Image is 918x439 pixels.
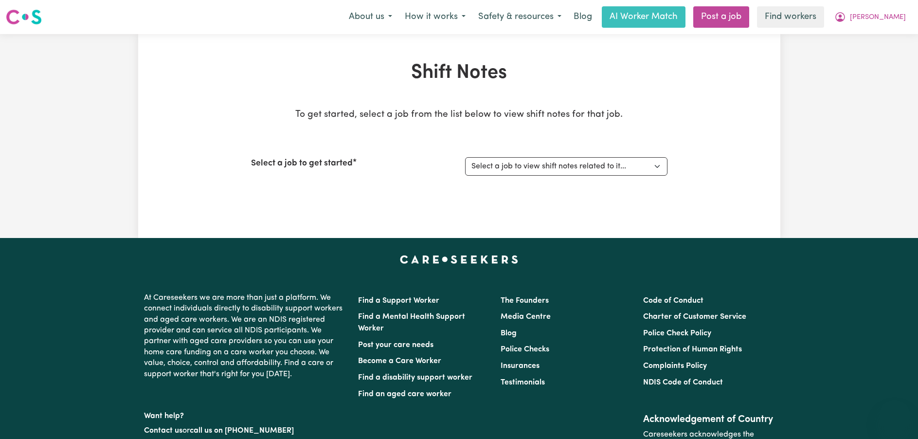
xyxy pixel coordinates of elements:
a: Careseekers home page [400,256,518,263]
a: Police Checks [501,346,549,353]
a: Find a Support Worker [358,297,439,305]
h2: Acknowledgement of Country [643,414,774,425]
a: Find workers [757,6,824,28]
a: Media Centre [501,313,551,321]
img: Careseekers logo [6,8,42,26]
a: Blog [568,6,598,28]
button: How it works [398,7,472,27]
p: Want help? [144,407,346,421]
a: Charter of Customer Service [643,313,746,321]
a: Find a Mental Health Support Worker [358,313,465,332]
a: Blog [501,329,517,337]
a: Testimonials [501,379,545,386]
a: AI Worker Match [602,6,685,28]
a: Police Check Policy [643,329,711,337]
button: About us [342,7,398,27]
a: Complaints Policy [643,362,707,370]
a: Post a job [693,6,749,28]
button: Safety & resources [472,7,568,27]
p: At Careseekers we are more than just a platform. We connect individuals directly to disability su... [144,289,346,384]
a: Careseekers logo [6,6,42,28]
a: The Founders [501,297,549,305]
a: Find a disability support worker [358,374,472,382]
label: Select a job to get started [251,157,353,170]
a: NDIS Code of Conduct [643,379,723,386]
iframe: Button to launch messaging window [879,400,910,431]
a: Post your care needs [358,341,433,349]
a: call us on [PHONE_NUMBER] [190,427,294,435]
p: To get started, select a job from the list below to view shift notes for that job. [251,108,667,122]
span: [PERSON_NAME] [850,12,906,23]
h1: Shift Notes [251,61,667,85]
a: Code of Conduct [643,297,703,305]
a: Become a Care Worker [358,357,441,365]
a: Find an aged care worker [358,390,451,398]
a: Protection of Human Rights [643,346,742,353]
button: My Account [828,7,912,27]
a: Insurances [501,362,540,370]
a: Contact us [144,427,182,435]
